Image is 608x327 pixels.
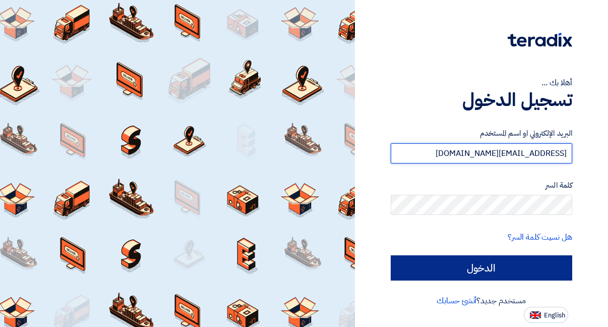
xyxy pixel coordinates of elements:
label: البريد الإلكتروني او اسم المستخدم [391,128,573,139]
img: en-US.png [530,311,541,319]
button: English [524,307,568,323]
div: مستخدم جديد؟ [391,295,573,307]
img: Teradix logo [508,33,572,47]
span: English [544,312,565,319]
a: هل نسيت كلمة السر؟ [508,231,572,243]
h1: تسجيل الدخول [391,89,573,111]
label: كلمة السر [391,180,573,191]
a: أنشئ حسابك [437,295,476,307]
div: أهلا بك ... [391,77,573,89]
input: أدخل بريد العمل الإلكتروني او اسم المستخدم الخاص بك ... [391,143,573,163]
input: الدخول [391,255,573,281]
